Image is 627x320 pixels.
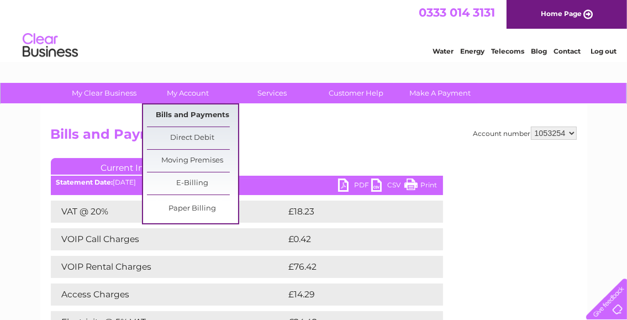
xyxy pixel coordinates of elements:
a: Paper Billing [147,198,238,220]
b: Statement Date: [56,178,113,186]
a: Moving Premises [147,150,238,172]
img: logo.png [22,29,78,62]
a: Print [404,179,438,195]
td: £14.29 [286,284,420,306]
div: [DATE] [51,179,443,186]
td: VOIP Call Charges [51,228,286,250]
a: Direct Debit [147,127,238,149]
div: Clear Business is a trading name of Verastar Limited (registered in [GEOGRAPHIC_DATA] No. 3667643... [53,6,575,54]
a: Water [433,47,454,55]
a: Current Invoice [51,158,217,175]
a: E-Billing [147,172,238,195]
td: VOIP Rental Charges [51,256,286,278]
div: Account number [473,127,577,140]
a: Make A Payment [394,83,486,103]
td: Access Charges [51,284,286,306]
a: CSV [371,179,404,195]
a: Energy [460,47,484,55]
td: £18.23 [286,201,420,223]
a: Services [226,83,318,103]
a: Telecoms [491,47,524,55]
a: 0333 014 3131 [419,6,495,19]
a: Log out [591,47,617,55]
a: PDF [338,179,371,195]
a: Customer Help [310,83,402,103]
a: Bills and Payments [147,104,238,127]
td: VAT @ 20% [51,201,286,223]
a: Contact [554,47,581,55]
a: Blog [531,47,547,55]
h2: Bills and Payments [51,127,577,148]
a: My Account [143,83,234,103]
td: £0.42 [286,228,417,250]
td: £76.42 [286,256,421,278]
a: My Clear Business [59,83,150,103]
